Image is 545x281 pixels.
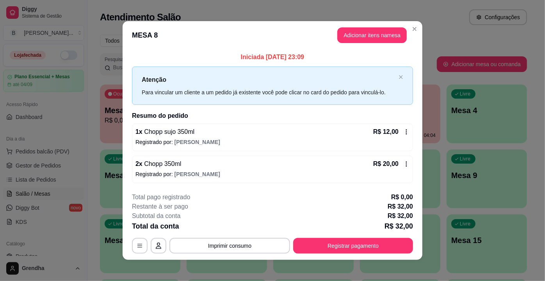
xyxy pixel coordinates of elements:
[391,193,413,202] p: R$ 0,00
[399,75,403,80] button: close
[169,238,290,254] button: Imprimir consumo
[132,202,188,211] p: Restante à ser pago
[385,221,413,232] p: R$ 32,00
[135,127,194,137] p: 1 x
[293,238,413,254] button: Registrar pagamento
[408,23,421,35] button: Close
[132,111,413,121] h2: Resumo do pedido
[135,159,181,169] p: 2 x
[373,159,399,169] p: R$ 20,00
[132,52,413,62] p: Iniciada [DATE] 23:09
[132,193,190,202] p: Total pago registrado
[135,170,410,178] p: Registrado por:
[123,21,422,49] header: MESA 8
[142,88,395,97] div: Para vincular um cliente a um pedido já existente você pode clicar no card do pedido para vinculá...
[132,211,181,221] p: Subtotal da conta
[132,221,179,232] p: Total da conta
[175,139,220,145] span: [PERSON_NAME]
[337,27,407,43] button: Adicionar itens namesa
[399,75,403,79] span: close
[388,211,413,221] p: R$ 32,00
[175,171,220,177] span: [PERSON_NAME]
[142,75,395,85] p: Atenção
[142,128,194,135] span: Chopp sujo 350ml
[373,127,399,137] p: R$ 12,00
[142,160,182,167] span: Chopp 350ml
[388,202,413,211] p: R$ 32,00
[135,138,410,146] p: Registrado por:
